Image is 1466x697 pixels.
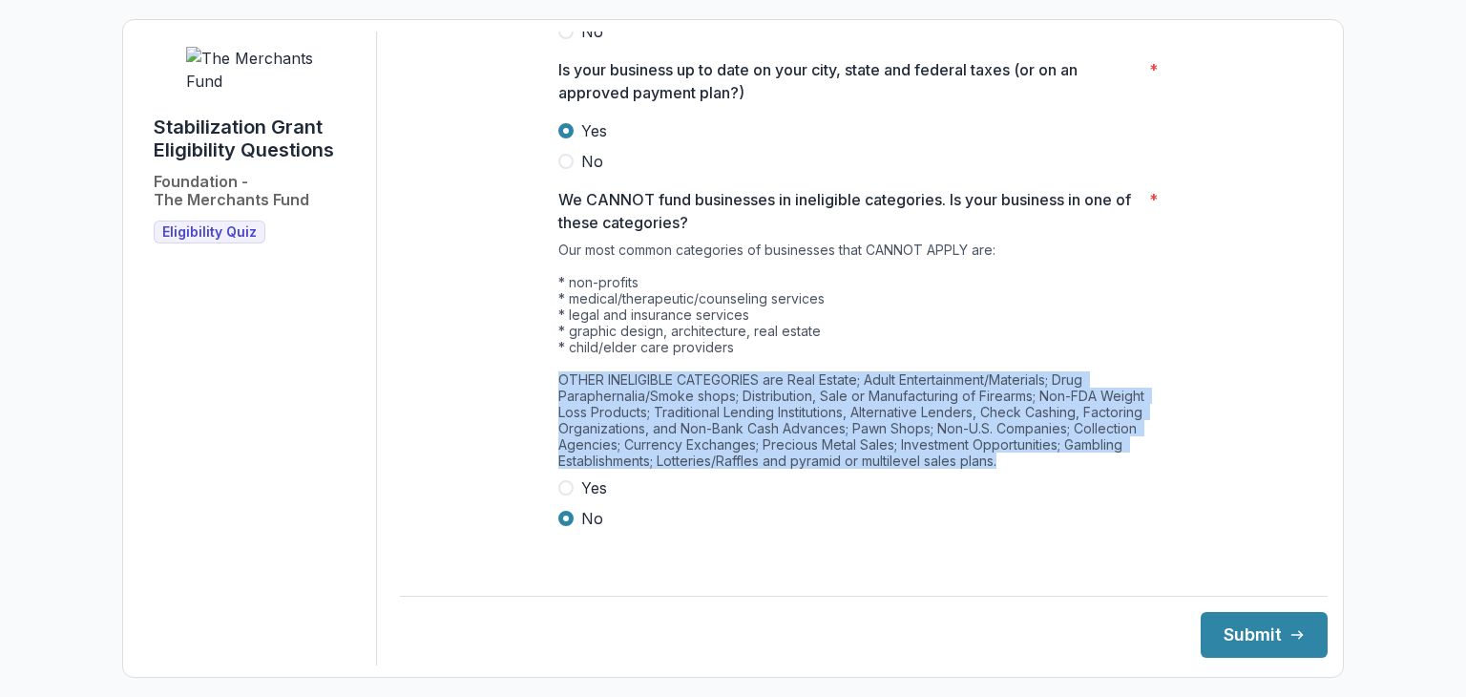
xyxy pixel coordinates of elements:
span: Yes [581,119,607,142]
span: No [581,20,603,43]
span: No [581,150,603,173]
span: Yes [581,476,607,499]
button: Submit [1201,612,1328,658]
span: No [581,507,603,530]
h2: Foundation - The Merchants Fund [154,173,309,209]
h1: Stabilization Grant Eligibility Questions [154,116,361,161]
p: We CANNOT fund businesses in ineligible categories. Is your business in one of these categories? [558,188,1141,234]
img: The Merchants Fund [186,47,329,93]
p: Is your business up to date on your city, state and federal taxes (or on an approved payment plan?) [558,58,1141,104]
div: Our most common categories of businesses that CANNOT APPLY are: * non-profits * medical/therapeut... [558,242,1169,476]
span: Eligibility Quiz [162,224,257,241]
